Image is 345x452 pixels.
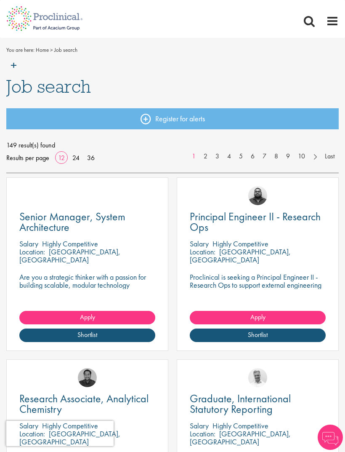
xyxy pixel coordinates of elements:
[190,393,326,415] a: Graduate, International Statutory Reporting
[282,152,294,161] a: 9
[258,152,271,161] a: 7
[19,311,155,324] a: Apply
[19,239,38,249] span: Salary
[223,152,235,161] a: 4
[78,368,97,387] img: Mike Raletz
[69,153,82,162] a: 24
[190,391,291,416] span: Graduate, International Statutory Reporting
[6,421,114,446] iframe: reCAPTCHA
[55,153,68,162] a: 12
[270,152,282,161] a: 8
[19,247,45,257] span: Location:
[248,186,267,205] img: Ashley Bennett
[80,313,95,321] span: Apply
[19,393,155,415] a: Research Associate, Analytical Chemistry
[321,152,339,161] a: Last
[19,329,155,342] a: Shortlist
[190,273,326,305] p: Proclinical is seeking a Principal Engineer II - Research Ops to support external engineering pro...
[250,313,265,321] span: Apply
[199,152,212,161] a: 2
[212,421,268,431] p: Highly Competitive
[190,247,215,257] span: Location:
[190,211,326,233] a: Principal Engineer II - Research Ops
[6,108,339,129] a: Register for alerts
[190,247,291,265] p: [GEOGRAPHIC_DATA], [GEOGRAPHIC_DATA]
[247,152,259,161] a: 6
[190,311,326,324] a: Apply
[211,152,223,161] a: 3
[42,239,98,249] p: Highly Competitive
[212,239,268,249] p: Highly Competitive
[190,421,209,431] span: Salary
[19,391,149,416] span: Research Associate, Analytical Chemistry
[294,152,309,161] a: 10
[188,152,200,161] a: 1
[19,209,125,234] span: Senior Manager, System Architecture
[19,273,155,297] p: Are you a strategic thinker with a passion for building scalable, modular technology platforms?
[190,329,326,342] a: Shortlist
[6,139,339,152] span: 149 result(s) found
[19,211,155,233] a: Senior Manager, System Architecture
[6,75,91,98] span: Job search
[235,152,247,161] a: 5
[190,239,209,249] span: Salary
[19,247,120,265] p: [GEOGRAPHIC_DATA], [GEOGRAPHIC_DATA]
[248,368,267,387] img: Joshua Bye
[190,429,291,447] p: [GEOGRAPHIC_DATA], [GEOGRAPHIC_DATA]
[318,425,343,450] img: Chatbot
[190,429,215,439] span: Location:
[84,153,98,162] a: 36
[190,209,321,234] span: Principal Engineer II - Research Ops
[6,152,49,164] span: Results per page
